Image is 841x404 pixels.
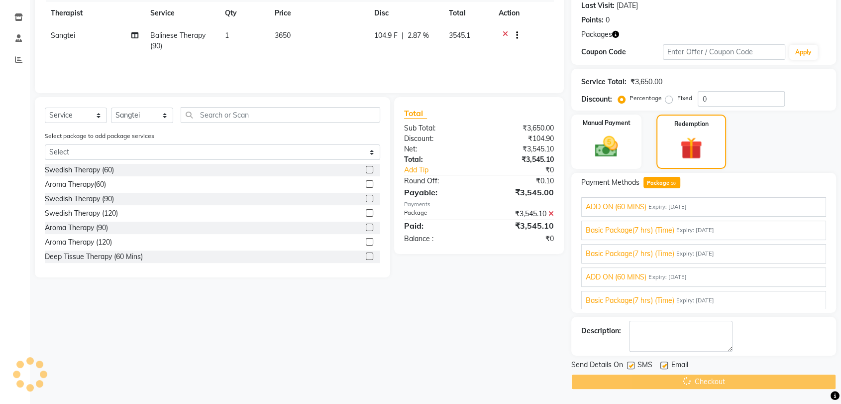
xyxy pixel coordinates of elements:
[404,108,427,119] span: Total
[449,31,470,40] span: 3545.1
[581,0,615,11] div: Last Visit:
[676,226,714,235] span: Expiry: [DATE]
[669,181,677,187] span: 10
[225,31,229,40] span: 1
[45,165,114,175] div: Swedish Therapy (60)
[631,77,662,87] div: ₹3,650.00
[479,154,562,165] div: ₹3,545.10
[617,0,638,11] div: [DATE]
[51,31,75,40] span: Sangtei
[397,123,479,134] div: Sub Total:
[397,234,479,244] div: Balance :
[479,220,562,232] div: ₹3,545.10
[45,223,108,233] div: Aroma Therapy (90)
[586,225,674,236] span: Basic Package(7 hrs) (Time)
[789,45,818,60] button: Apply
[493,165,561,175] div: ₹0
[479,186,562,198] div: ₹3,545.00
[479,176,562,186] div: ₹0.10
[397,220,479,232] div: Paid:
[181,107,380,123] input: Search or Scan
[493,2,554,24] th: Action
[150,31,206,50] span: Balinese Therapy (90)
[404,200,554,209] div: Payments
[663,44,785,60] input: Enter Offer / Coupon Code
[368,2,443,24] th: Disc
[408,30,429,41] span: 2.87 %
[275,31,291,40] span: 3650
[571,360,623,372] span: Send Details On
[583,119,631,128] label: Manual Payment
[581,29,612,40] span: Packages
[581,15,604,25] div: Points:
[586,202,646,212] span: ADD ON (60 MINS)
[397,165,493,175] a: Add Tip
[397,134,479,144] div: Discount:
[648,203,686,211] span: Expiry: [DATE]
[479,209,562,219] div: ₹3,545.10
[606,15,610,25] div: 0
[673,135,709,162] img: _gift.svg
[397,209,479,219] div: Package
[648,273,686,281] span: Expiry: [DATE]
[374,30,398,41] span: 104.9 F
[581,326,621,336] div: Description:
[581,77,627,87] div: Service Total:
[677,94,692,103] label: Fixed
[443,2,493,24] th: Total
[676,250,714,258] span: Expiry: [DATE]
[397,154,479,165] div: Total:
[581,177,639,188] span: Payment Methods
[674,120,708,129] label: Redemption
[479,123,562,134] div: ₹3,650.00
[45,252,143,262] div: Deep Tissue Therapy (60 Mins)
[45,2,144,24] th: Therapist
[269,2,368,24] th: Price
[45,194,114,204] div: Swedish Therapy (90)
[671,360,688,372] span: Email
[479,234,562,244] div: ₹0
[219,2,269,24] th: Qty
[676,296,714,305] span: Expiry: [DATE]
[45,179,106,190] div: Aroma Therapy(60)
[402,30,404,41] span: |
[630,94,661,103] label: Percentage
[586,249,674,259] span: Basic Package(7 hrs) (Time)
[581,94,612,105] div: Discount:
[397,144,479,154] div: Net:
[581,47,663,57] div: Coupon Code
[479,144,562,154] div: ₹3,545.10
[397,186,479,198] div: Payable:
[643,177,680,188] span: Package
[586,272,646,282] span: ADD ON (60 MINS)
[45,132,154,140] label: Select package to add package services
[45,208,118,219] div: Swedish Therapy (120)
[479,134,562,144] div: ₹104.90
[588,134,625,160] img: _cash.svg
[397,176,479,186] div: Round Off:
[144,2,219,24] th: Service
[586,295,674,306] span: Basic Package(7 hrs) (Time)
[637,360,652,372] span: SMS
[45,237,112,248] div: Aroma Therapy (120)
